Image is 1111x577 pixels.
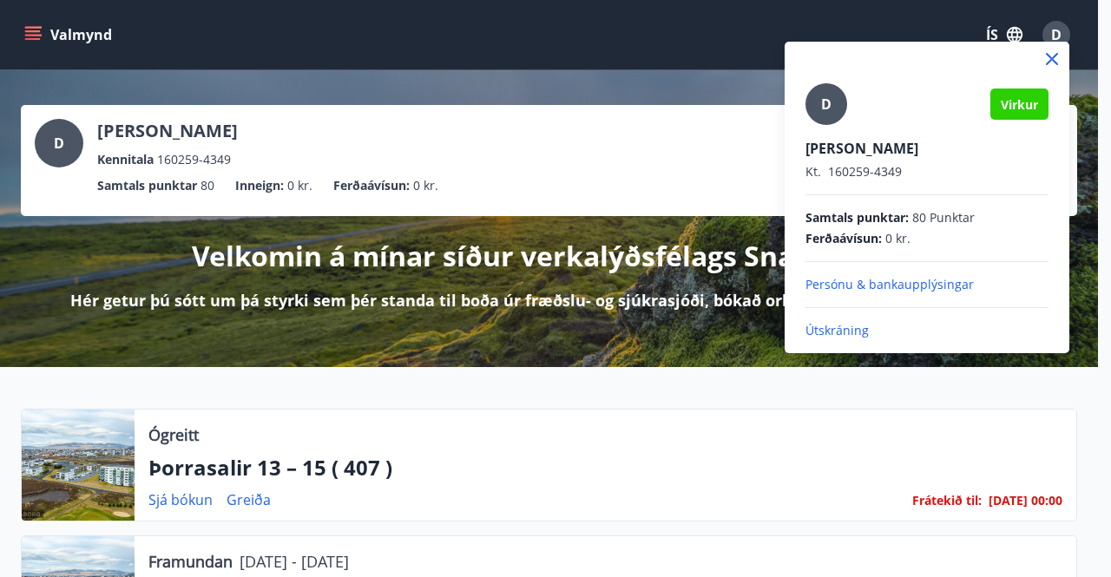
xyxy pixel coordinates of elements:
span: Samtals punktar : [805,209,909,226]
span: Virkur [1001,96,1038,113]
p: Persónu & bankaupplýsingar [805,276,1049,293]
p: 160259-4349 [805,163,1049,180]
span: D [821,95,832,114]
span: 0 kr. [885,230,910,247]
span: 80 Punktar [912,209,975,226]
p: Útskráning [805,322,1049,339]
p: [PERSON_NAME] [805,139,1049,158]
span: Kt. [805,163,821,180]
span: Ferðaávísun : [805,230,882,247]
